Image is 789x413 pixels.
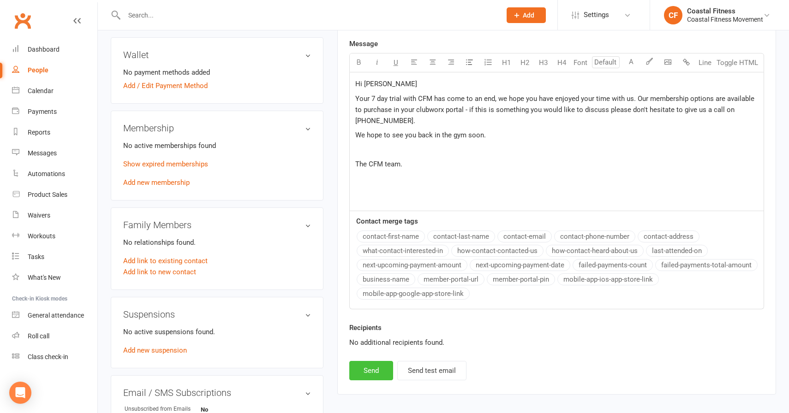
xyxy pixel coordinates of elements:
button: mobile-app-ios-app-store-link [557,273,659,285]
p: No active suspensions found. [123,326,311,337]
button: contact-last-name [427,230,495,242]
button: H3 [534,53,553,72]
button: member-portal-pin [487,273,555,285]
div: What's New [28,274,61,281]
a: Clubworx [11,9,34,32]
button: contact-phone-number [554,230,635,242]
div: Class check-in [28,353,68,360]
h3: Family Members [123,220,311,230]
div: Waivers [28,212,50,219]
a: Add link to existing contact [123,255,208,266]
h3: Membership [123,123,311,133]
p: No active memberships found [123,140,311,151]
a: Product Sales [12,184,97,205]
button: failed-payments-total-amount [655,259,758,271]
button: H2 [516,53,534,72]
p: No relationships found. [123,237,311,248]
div: Product Sales [28,191,67,198]
button: next-upcoming-payment-amount [357,259,467,271]
a: Waivers [12,205,97,226]
button: how-contact-contacted-us [451,245,544,257]
a: Add link to new contact [123,266,196,277]
a: Tasks [12,247,97,267]
button: U [387,53,405,72]
button: contact-email [497,230,552,242]
a: Class kiosk mode [12,347,97,367]
input: Default [592,56,620,68]
div: Messages [28,149,57,157]
button: what-contact-interested-in [357,245,449,257]
div: Roll call [28,332,49,340]
a: General attendance kiosk mode [12,305,97,326]
button: next-upcoming-payment-date [470,259,570,271]
div: Workouts [28,232,55,240]
button: contact-first-name [357,230,425,242]
span: U [394,59,398,67]
a: People [12,60,97,81]
button: failed-payments-count [573,259,653,271]
button: last-attended-on [646,245,708,257]
div: Automations [28,170,65,177]
a: Payments [12,101,97,122]
div: Open Intercom Messenger [9,382,31,404]
div: General attendance [28,312,84,319]
button: Line [696,53,714,72]
a: Add / Edit Payment Method [123,80,208,91]
h3: Wallet [123,50,311,60]
div: Coastal Fitness [687,7,763,15]
span: Hi [PERSON_NAME] [355,80,417,88]
button: Font [571,53,590,72]
div: Dashboard [28,46,60,53]
label: Message [349,38,378,49]
strong: No [201,406,254,413]
div: People [28,66,48,74]
a: Messages [12,143,97,164]
a: Calendar [12,81,97,101]
li: No payment methods added [123,67,311,78]
span: The CFM team. [355,160,402,168]
a: Add new suspension [123,346,187,354]
button: how-contact-heard-about-us [546,245,644,257]
button: Send [349,361,393,380]
a: Workouts [12,226,97,247]
button: A [622,53,640,72]
span: Settings [584,5,609,25]
a: What's New [12,267,97,288]
span: We hope to see you back in the gym soon. [355,131,486,139]
button: H1 [497,53,516,72]
div: Payments [28,108,57,115]
span: Your 7 day trial with CFM has come to an end, we hope you have enjoyed your time with us. Our mem... [355,94,756,125]
button: member-portal-url [418,273,484,285]
button: Send test email [397,361,466,380]
a: Dashboard [12,39,97,60]
input: Search... [121,9,495,22]
button: mobile-app-google-app-store-link [357,288,470,300]
label: Recipients [349,322,382,333]
h3: Email / SMS Subscriptions [123,388,311,398]
a: Reports [12,122,97,143]
button: contact-address [638,230,699,242]
div: Coastal Fitness Movement [687,15,763,24]
a: Add new membership [123,178,190,187]
div: Tasks [28,253,44,260]
h3: Suspensions [123,309,311,319]
a: Automations [12,164,97,184]
button: H4 [553,53,571,72]
div: Calendar [28,87,54,94]
span: Add [523,12,534,19]
div: Reports [28,129,50,136]
label: Contact merge tags [356,216,418,227]
button: Toggle HTML [714,53,760,72]
div: CF [664,6,682,24]
div: No additional recipients found. [349,337,764,348]
a: Show expired memberships [123,160,208,168]
button: business-name [357,273,415,285]
button: Add [507,7,546,23]
a: Roll call [12,326,97,347]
